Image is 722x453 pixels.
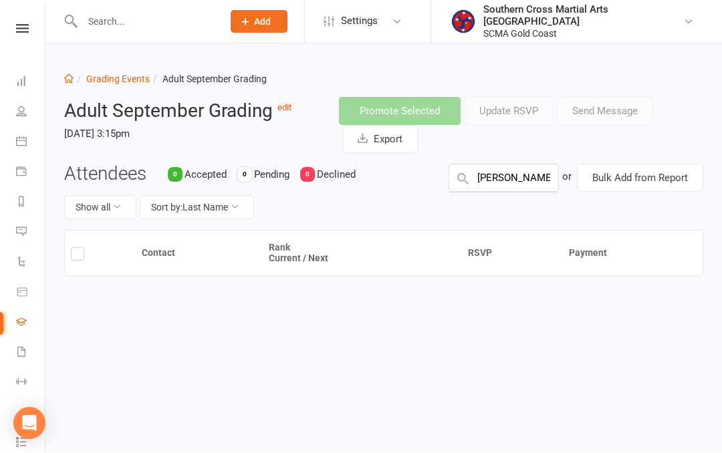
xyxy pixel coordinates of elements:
[462,231,563,276] th: RSVP
[64,123,319,146] time: [DATE] 3:15pm
[86,74,150,85] a: Grading Events
[13,408,45,440] div: Open Intercom Messenger
[342,126,418,154] button: Export
[136,231,263,276] th: Contact
[563,231,703,276] th: Payment
[78,13,213,31] input: Search...
[16,188,46,218] a: Reports
[64,196,136,220] button: Show all
[341,7,378,37] span: Settings
[64,98,319,122] h2: Adult September Grading
[168,168,183,182] div: 0
[277,103,291,113] a: edit
[317,169,356,181] span: Declined
[450,9,477,35] img: thumb_image1620786302.png
[483,28,683,40] div: SCMA Gold Coast
[16,399,46,429] a: Assessments
[16,158,46,188] a: Payments
[231,11,287,33] button: Add
[577,164,703,192] button: Bulk Add from Report
[263,231,462,276] th: Rank Current / Next
[150,72,267,87] li: Adult September Grading
[483,4,683,28] div: Southern Cross Martial Arts [GEOGRAPHIC_DATA]
[300,168,315,182] div: 0
[64,164,146,185] h3: Attendees
[16,128,46,158] a: Calendar
[254,169,289,181] span: Pending
[237,168,252,182] div: 0
[140,196,254,220] button: Sort by:Last Name
[16,68,46,98] a: Dashboard
[16,279,46,309] a: Product Sales
[16,98,46,128] a: People
[254,17,271,27] span: Add
[185,169,227,181] span: Accepted
[449,164,559,192] input: Search Members by name
[562,164,572,190] div: or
